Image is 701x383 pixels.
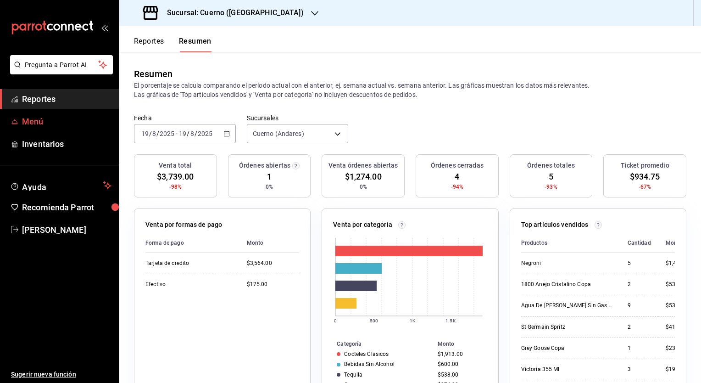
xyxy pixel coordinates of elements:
[266,183,273,191] span: 0%
[322,339,434,349] th: Categoría
[253,129,304,138] span: Cuerno (Andares)
[666,281,691,288] div: $538.00
[134,67,172,81] div: Resumen
[22,180,100,191] span: Ayuda
[438,351,484,357] div: $1,913.00
[527,161,575,170] h3: Órdenes totales
[549,170,553,183] span: 5
[157,170,194,183] span: $3,739.00
[152,130,156,137] input: --
[190,130,195,137] input: --
[25,60,99,70] span: Pregunta a Parrot AI
[22,201,111,214] span: Recomienda Parrot
[521,233,620,253] th: Productos
[333,220,392,230] p: Venta por categoría
[178,130,187,137] input: --
[145,259,232,267] div: Tarjeta de credito
[247,259,300,267] div: $3,564.00
[328,161,398,170] h3: Venta órdenes abiertas
[344,351,389,357] div: Cocteles Clasicos
[438,361,484,367] div: $600.00
[247,115,349,121] label: Sucursales
[628,302,651,310] div: 9
[195,130,197,137] span: /
[455,170,459,183] span: 4
[149,130,152,137] span: /
[446,318,456,323] text: 1.5K
[134,115,236,121] label: Fecha
[134,37,211,52] div: navigation tabs
[658,233,691,253] th: Monto
[22,115,111,128] span: Menú
[521,281,613,288] div: 1800 Anejo Cristalino Copa
[239,161,290,170] h3: Órdenes abiertas
[639,183,651,191] span: -67%
[141,130,149,137] input: --
[176,130,178,137] span: -
[10,55,113,74] button: Pregunta a Parrot AI
[410,318,416,323] text: 1K
[628,281,651,288] div: 2
[628,366,651,373] div: 3
[521,302,613,310] div: Agua De [PERSON_NAME] Sin Gas 360Ml
[344,372,362,378] div: Tequila
[344,361,394,367] div: Bebidas Sin Alcohol
[370,318,378,323] text: 500
[521,366,613,373] div: Victoria 355 Ml
[145,281,232,288] div: Efectivo
[666,366,691,373] div: $195.00
[267,170,272,183] span: 1
[431,161,484,170] h3: Órdenes cerradas
[159,130,175,137] input: ----
[156,130,159,137] span: /
[628,323,651,331] div: 2
[360,183,367,191] span: 0%
[160,7,304,18] h3: Sucursal: Cuerno ([GEOGRAPHIC_DATA])
[334,318,337,323] text: 0
[666,302,691,310] div: $531.00
[169,183,182,191] span: -98%
[630,170,660,183] span: $934.75
[11,370,111,379] span: Sugerir nueva función
[197,130,213,137] input: ----
[545,183,557,191] span: -93%
[521,344,613,352] div: Grey Goose Copa
[451,183,464,191] span: -94%
[345,170,382,183] span: $1,274.00
[22,138,111,150] span: Inventarios
[145,220,222,230] p: Venta por formas de pago
[521,220,589,230] p: Top artículos vendidos
[239,233,300,253] th: Monto
[187,130,189,137] span: /
[145,233,239,253] th: Forma de pago
[628,259,651,267] div: 5
[438,372,484,378] div: $538.00
[666,344,691,352] div: $239.00
[6,67,113,76] a: Pregunta a Parrot AI
[134,37,164,52] button: Reportes
[22,224,111,236] span: [PERSON_NAME]
[434,339,498,349] th: Monto
[134,81,686,99] p: El porcentaje se calcula comparando el período actual con el anterior, ej. semana actual vs. sema...
[666,323,691,331] div: $418.00
[521,259,613,267] div: Negroni
[179,37,211,52] button: Resumen
[22,93,111,105] span: Reportes
[247,281,300,288] div: $175.00
[628,344,651,352] div: 1
[101,24,108,31] button: open_drawer_menu
[620,233,658,253] th: Cantidad
[521,323,613,331] div: St Germain Spritz
[666,259,691,267] div: $1,495.00
[159,161,192,170] h3: Venta total
[621,161,669,170] h3: Ticket promedio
